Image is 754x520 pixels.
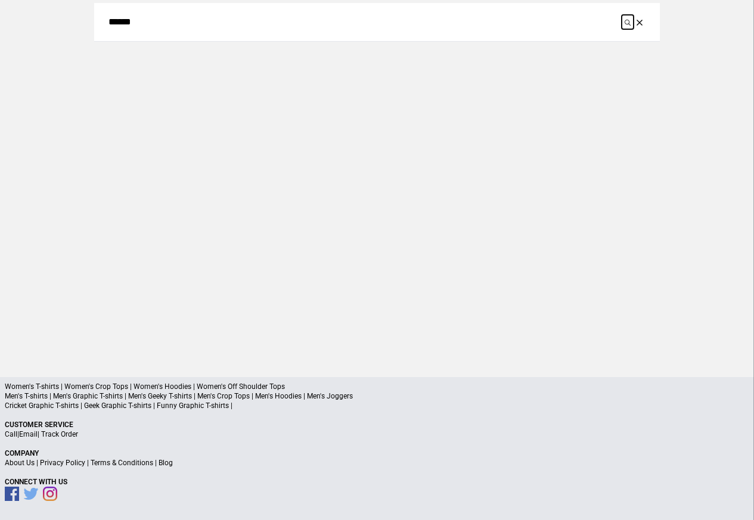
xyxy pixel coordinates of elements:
p: Company [5,449,749,458]
button: Clear the search query. [634,15,646,29]
a: About Us [5,459,35,467]
a: Email [19,430,38,438]
button: Submit your search query. [622,15,634,29]
p: | | | [5,458,749,468]
a: Privacy Policy [40,459,85,467]
a: Blog [159,459,173,467]
a: Track Order [41,430,78,438]
p: Connect With Us [5,477,749,487]
p: Cricket Graphic T-shirts | Geek Graphic T-shirts | Funny Graphic T-shirts | [5,401,749,410]
p: Men's T-shirts | Men's Graphic T-shirts | Men's Geeky T-shirts | Men's Crop Tops | Men's Hoodies ... [5,391,749,401]
a: Call [5,430,17,438]
a: Terms & Conditions [91,459,153,467]
p: | | [5,429,749,439]
p: Women's T-shirts | Women's Crop Tops | Women's Hoodies | Women's Off Shoulder Tops [5,382,749,391]
p: Customer Service [5,420,749,429]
